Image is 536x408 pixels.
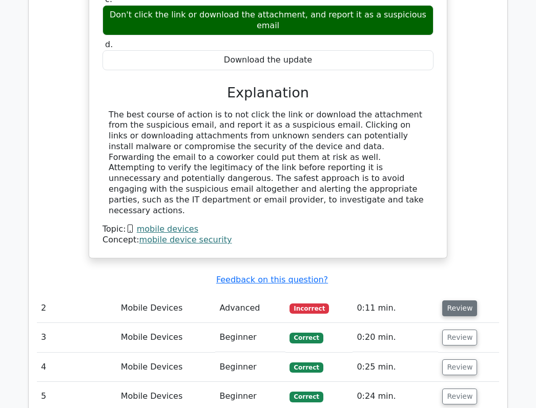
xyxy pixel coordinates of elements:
[215,353,285,382] td: Beginner
[216,275,328,284] a: Feedback on this question?
[442,330,477,345] button: Review
[109,85,427,101] h3: Explanation
[290,333,323,343] span: Correct
[102,235,434,246] div: Concept:
[117,294,216,323] td: Mobile Devices
[353,353,438,382] td: 0:25 min.
[139,235,232,244] a: mobile device security
[37,294,117,323] td: 2
[442,300,477,316] button: Review
[442,359,477,375] button: Review
[353,323,438,352] td: 0:20 min.
[290,362,323,373] span: Correct
[117,323,216,352] td: Mobile Devices
[290,392,323,402] span: Correct
[109,110,427,216] div: The best course of action is to not click the link or download the attachment from the suspicious...
[102,50,434,70] div: Download the update
[215,294,285,323] td: Advanced
[37,353,117,382] td: 4
[105,39,113,49] span: d.
[117,353,216,382] td: Mobile Devices
[290,303,329,314] span: Incorrect
[102,224,434,235] div: Topic:
[37,323,117,352] td: 3
[137,224,198,234] a: mobile devices
[442,389,477,404] button: Review
[215,323,285,352] td: Beginner
[353,294,438,323] td: 0:11 min.
[102,5,434,36] div: Don't click the link or download the attachment, and report it as a suspicious email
